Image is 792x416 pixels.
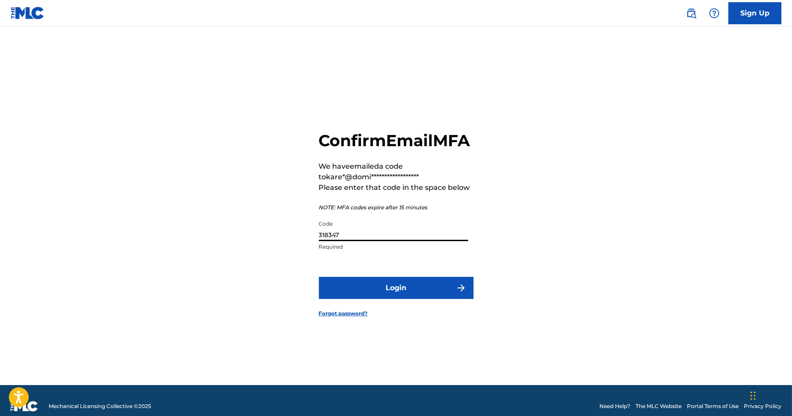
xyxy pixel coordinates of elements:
img: f7272a7cc735f4ea7f67.svg [456,283,466,293]
a: Privacy Policy [744,402,781,410]
img: search [686,8,697,19]
iframe: Chat Widget [748,374,792,416]
a: Portal Terms of Use [687,402,739,410]
div: Help [705,4,723,22]
img: MLC Logo [11,7,45,19]
h2: Confirm Email MFA [319,131,474,151]
p: Required [319,243,468,251]
img: logo [11,401,38,412]
a: Sign Up [728,2,781,24]
span: Mechanical Licensing Collective © 2025 [49,402,151,410]
a: The MLC Website [636,402,682,410]
img: help [709,8,720,19]
p: Please enter that code in the space below [319,182,474,193]
p: NOTE: MFA codes expire after 15 minutes [319,204,474,212]
button: Login [319,277,474,299]
a: Forgot password? [319,310,368,318]
div: Drag [750,382,756,409]
a: Need Help? [599,402,630,410]
a: Public Search [682,4,700,22]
